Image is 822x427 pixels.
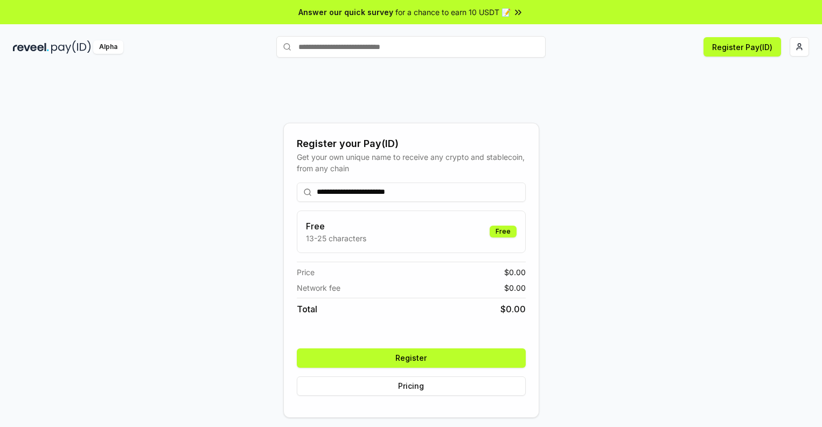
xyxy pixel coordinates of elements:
[51,40,91,54] img: pay_id
[298,6,393,18] span: Answer our quick survey
[306,233,366,244] p: 13-25 characters
[297,267,315,278] span: Price
[297,303,317,316] span: Total
[490,226,517,237] div: Free
[297,151,526,174] div: Get your own unique name to receive any crypto and stablecoin, from any chain
[504,267,526,278] span: $ 0.00
[297,348,526,368] button: Register
[395,6,511,18] span: for a chance to earn 10 USDT 📝
[500,303,526,316] span: $ 0.00
[703,37,781,57] button: Register Pay(ID)
[297,376,526,396] button: Pricing
[297,282,340,293] span: Network fee
[504,282,526,293] span: $ 0.00
[13,40,49,54] img: reveel_dark
[93,40,123,54] div: Alpha
[306,220,366,233] h3: Free
[297,136,526,151] div: Register your Pay(ID)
